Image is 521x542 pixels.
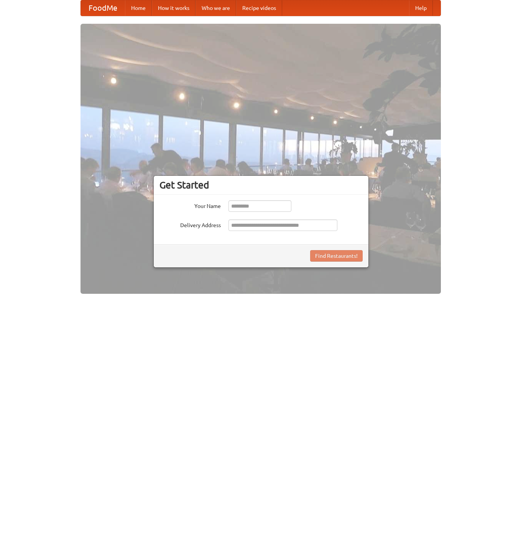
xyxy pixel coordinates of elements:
[310,250,363,262] button: Find Restaurants!
[125,0,152,16] a: Home
[81,0,125,16] a: FoodMe
[196,0,236,16] a: Who we are
[152,0,196,16] a: How it works
[236,0,282,16] a: Recipe videos
[159,219,221,229] label: Delivery Address
[409,0,433,16] a: Help
[159,200,221,210] label: Your Name
[159,179,363,191] h3: Get Started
